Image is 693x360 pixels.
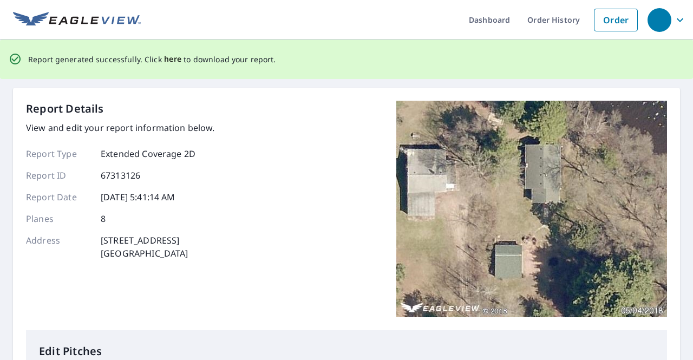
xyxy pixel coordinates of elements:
p: Report Date [26,191,91,204]
button: here [164,53,182,66]
p: Edit Pitches [39,343,654,359]
p: Planes [26,212,91,225]
p: Report generated successfully. Click to download your report. [28,53,276,66]
p: 67313126 [101,169,140,182]
p: [STREET_ADDRESS] [GEOGRAPHIC_DATA] [101,234,188,260]
p: Report Details [26,101,104,117]
p: View and edit your report information below. [26,121,215,134]
p: Report ID [26,169,91,182]
a: Order [594,9,638,31]
img: Top image [396,101,667,317]
p: Report Type [26,147,91,160]
p: 8 [101,212,106,225]
img: EV Logo [13,12,141,28]
p: Address [26,234,91,260]
p: Extended Coverage 2D [101,147,195,160]
p: [DATE] 5:41:14 AM [101,191,175,204]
